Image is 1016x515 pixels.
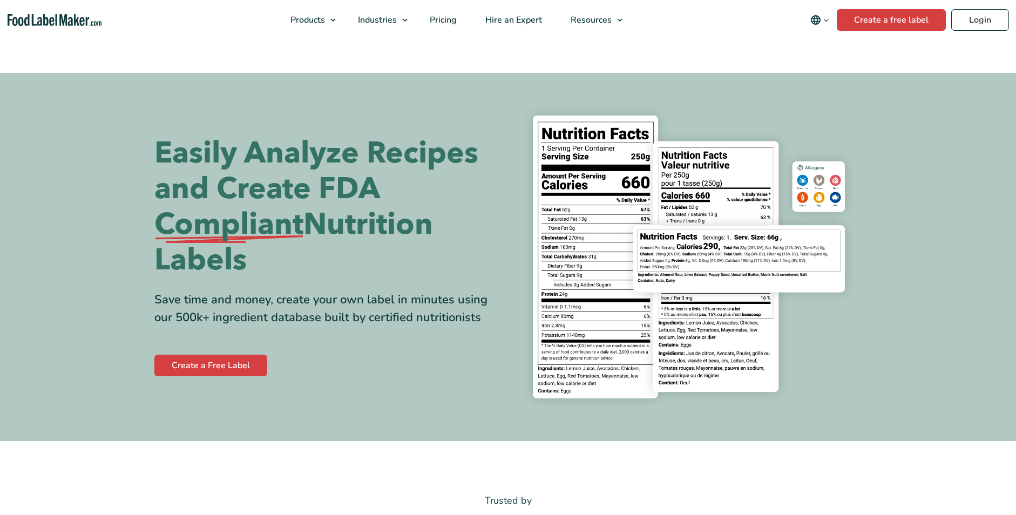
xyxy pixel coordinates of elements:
span: Resources [567,14,613,26]
div: Save time and money, create your own label in minutes using our 500k+ ingredient database built b... [154,291,500,327]
p: Trusted by [154,493,862,509]
button: Change language [803,9,837,31]
span: Products [287,14,326,26]
span: Pricing [426,14,458,26]
a: Food Label Maker homepage [8,14,102,26]
h1: Easily Analyze Recipes and Create FDA Nutrition Labels [154,135,500,278]
a: Create a free label [837,9,946,31]
span: Compliant [154,207,303,242]
a: Login [951,9,1009,31]
span: Hire an Expert [482,14,543,26]
span: Industries [355,14,398,26]
a: Create a Free Label [154,355,267,376]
